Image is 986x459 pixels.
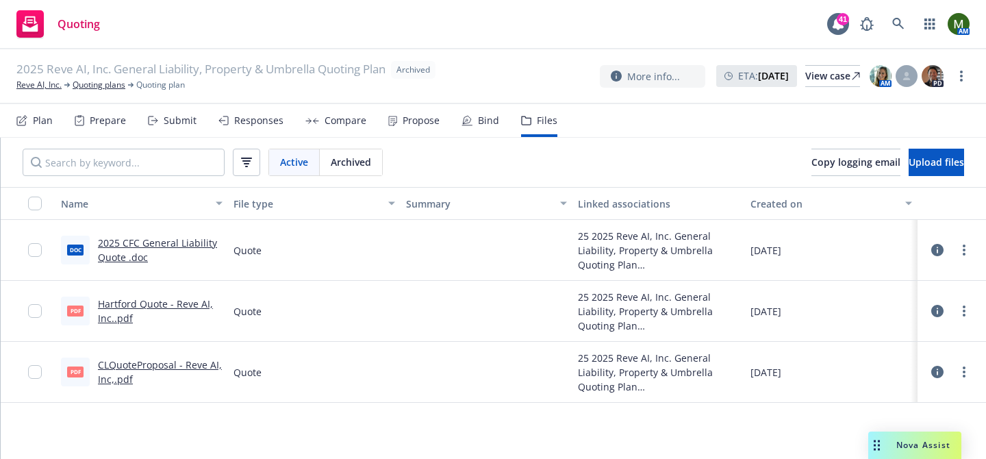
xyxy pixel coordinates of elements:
button: File type [228,187,401,220]
button: Nova Assist [868,432,961,459]
button: Summary [401,187,573,220]
a: 2025 CFC General Liability Quote .doc [98,236,217,264]
div: Linked associations [578,197,739,211]
span: [DATE] [750,243,781,258]
span: Upload files [909,156,964,169]
div: Summary [406,197,553,211]
div: Propose [403,115,440,126]
span: Quoting plan [136,79,185,91]
a: more [956,242,972,258]
div: Responses [234,115,283,126]
div: 25 2025 Reve AI, Inc. General Liability, Property & Umbrella Quoting Plan [578,229,739,272]
span: Quote [233,304,262,319]
a: Search [885,10,912,38]
input: Toggle Row Selected [28,304,42,318]
a: Switch app [916,10,944,38]
div: Prepare [90,115,126,126]
img: photo [948,13,970,35]
div: 25 2025 Reve AI, Inc. General Liability, Property & Umbrella Quoting Plan [578,351,739,394]
span: Quote [233,365,262,380]
input: Toggle Row Selected [28,243,42,257]
button: Name [55,187,228,220]
div: 41 [837,13,849,25]
span: Copy logging email [811,156,900,169]
span: [DATE] [750,304,781,319]
span: [DATE] [750,365,781,380]
div: Name [61,197,207,211]
span: pdf [67,367,84,377]
input: Toggle Row Selected [28,365,42,379]
div: Compare [325,115,366,126]
a: more [956,364,972,380]
div: Created on [750,197,897,211]
span: Active [280,155,308,169]
div: Plan [33,115,53,126]
span: More info... [627,69,680,84]
span: Quoting [58,18,100,29]
img: photo [870,65,892,87]
div: Bind [478,115,499,126]
strong: [DATE] [758,69,789,82]
span: Archived [331,155,371,169]
img: photo [922,65,944,87]
button: Linked associations [572,187,745,220]
div: File type [233,197,380,211]
span: pdf [67,306,84,316]
input: Select all [28,197,42,210]
div: Files [537,115,557,126]
a: more [956,303,972,319]
button: Upload files [909,149,964,176]
a: Reve AI, Inc. [16,79,62,91]
span: ETA : [738,69,789,83]
button: More info... [600,65,705,88]
a: View case [805,65,860,87]
div: Drag to move [868,432,885,459]
span: Nova Assist [896,439,950,451]
input: Search by keyword... [23,149,225,176]
a: Quoting plans [73,79,125,91]
button: Copy logging email [811,149,900,176]
div: 25 2025 Reve AI, Inc. General Liability, Property & Umbrella Quoting Plan [578,290,739,333]
span: doc [67,245,84,255]
span: Archived [396,64,430,76]
a: Report a Bug [853,10,881,38]
a: CLQuoteProposal - Reve AI, Inc,.pdf [98,358,222,386]
button: Created on [745,187,918,220]
div: View case [805,66,860,86]
span: Quote [233,243,262,258]
a: more [953,68,970,84]
div: Submit [164,115,197,126]
a: Hartford Quote - Reve AI, Inc..pdf [98,297,213,325]
span: 2025 Reve AI, Inc. General Liability, Property & Umbrella Quoting Plan [16,61,385,79]
a: Quoting [11,5,105,43]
